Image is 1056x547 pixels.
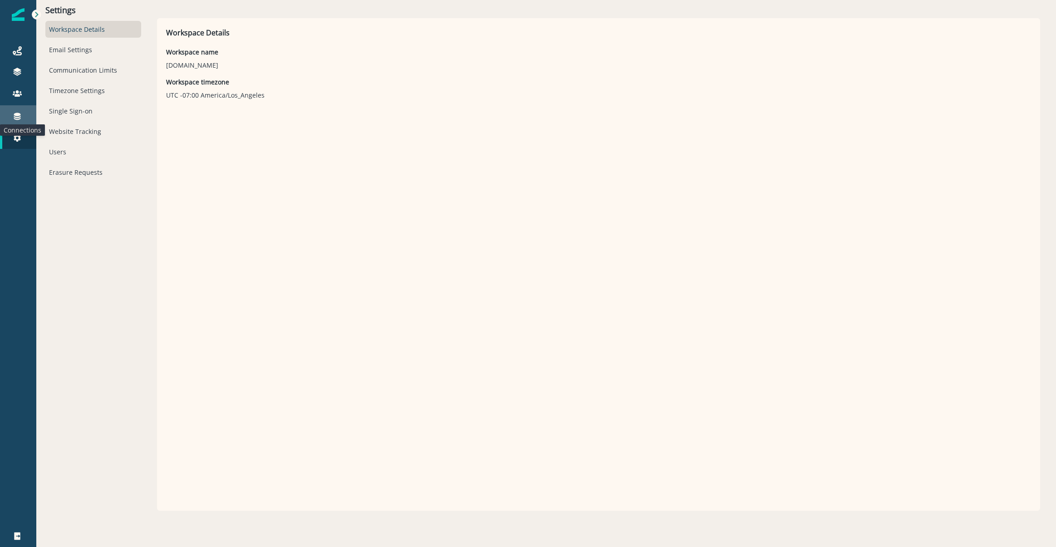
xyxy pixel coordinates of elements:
div: Users [45,143,141,160]
div: Workspace Details [45,21,141,38]
p: Settings [45,5,141,15]
div: Erasure Requests [45,164,141,181]
p: Workspace timezone [166,77,265,87]
div: Communication Limits [45,62,141,79]
p: Workspace Details [166,27,1031,38]
p: [DOMAIN_NAME] [166,60,218,70]
div: Email Settings [45,41,141,58]
div: Single Sign-on [45,103,141,119]
p: UTC -07:00 America/Los_Angeles [166,90,265,100]
div: Timezone Settings [45,82,141,99]
div: Website Tracking [45,123,141,140]
p: Workspace name [166,47,218,57]
img: Inflection [12,8,25,21]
